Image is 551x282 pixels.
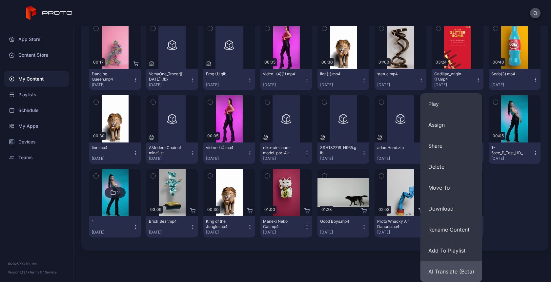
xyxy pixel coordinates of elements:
[420,156,482,177] button: Delete
[89,142,141,164] button: lion.mp4[DATE]
[203,69,255,90] button: Frog (1).glb[DATE]
[206,219,242,229] div: King of the Jungle.mp4
[149,82,190,87] div: [DATE]
[206,230,247,235] div: [DATE]
[434,71,470,82] div: Cadillac_origin (1).mp4
[320,71,356,77] div: lion(1).mp4
[491,82,533,87] div: [DATE]
[4,150,69,165] a: Teams
[420,114,482,135] button: Assign
[260,69,312,90] button: video- (4)(1).mp4[DATE]
[263,145,299,156] div: nike-air-shoe-model-pbr-4k-lowpoly-model.zip
[4,71,69,87] a: My Content
[4,87,69,103] a: Playlists
[206,145,242,150] div: video- (4).mp4
[92,219,128,224] div: 1
[317,69,369,90] button: lion(1).mp4[DATE]
[263,71,299,77] div: video- (4)(1).mp4
[420,261,482,282] button: AI Translate (Beta)
[420,135,482,156] button: Share
[420,93,482,114] button: Play
[377,156,418,161] div: [DATE]
[263,230,304,235] div: [DATE]
[432,69,483,90] button: Cadillac_origin (1).mp4[DATE]
[8,261,65,266] div: © 2025 PROTO, Inc.
[89,216,141,237] button: 1[DATE]
[4,31,69,47] a: App Store
[149,230,190,235] div: [DATE]
[92,71,128,82] div: Dancing Queen.mp4
[30,270,57,274] a: Terms Of Service
[320,230,361,235] div: [DATE]
[4,134,69,150] a: Devices
[117,190,120,196] div: 2
[149,145,185,156] div: AModern Chair of mine1.stl
[320,156,361,161] div: [DATE]
[92,82,133,87] div: [DATE]
[377,230,418,235] div: [DATE]
[206,71,242,77] div: Frog (1).glb
[320,145,356,156] div: 3SH132ZIR_H965.glb
[92,230,133,235] div: [DATE]
[489,69,541,90] button: Soda(3).mp4[DATE]
[89,69,141,90] button: Dancing Queen.mp4[DATE]
[8,270,30,274] span: Version 1.13.1 •
[146,216,198,237] button: Brick Bear.mp4[DATE]
[320,219,356,224] div: Good Boys.mp4
[263,219,299,229] div: Maneki Neko Cat.mp4
[377,219,413,229] div: Proto Whacky Air Dancer.mp4
[206,82,247,87] div: [DATE]
[92,145,128,150] div: lion.mp4
[434,82,476,87] div: [DATE]
[146,142,198,164] button: AModern Chair of mine1.stl[DATE]
[4,47,69,63] a: Content Store
[149,156,190,161] div: [DATE]
[263,156,304,161] div: [DATE]
[489,142,541,164] button: 1-5sec_P_Test_HD_9x16_60_h264_35Mbps_Rec709_2ch.mp4[DATE]
[4,103,69,118] a: Schedule
[149,219,185,224] div: Brick Bear.mp4
[149,71,185,82] div: VersaOne_Trocar(feb21).fbx
[320,82,361,87] div: [DATE]
[420,240,482,261] button: Add To Playlist
[377,71,413,77] div: statue.mp4
[92,156,133,161] div: [DATE]
[4,118,69,134] a: My Apps
[317,142,369,164] button: 3SH132ZIR_H965.glb[DATE]
[491,145,527,156] div: 1-5sec_P_Test_HD_9x16_60_h264_35Mbps_Rec709_2ch.mp4
[203,142,255,164] button: video- (4).mp4[DATE]
[491,156,533,161] div: [DATE]
[530,8,541,18] button: O
[146,69,198,90] button: VersaOne_Trocar([DATE]).fbx[DATE]
[377,145,413,150] div: adamHead.zip
[206,156,247,161] div: [DATE]
[203,216,255,237] button: King of the Jungle.mp4[DATE]
[375,69,426,90] button: statue.mp4[DATE]
[260,142,312,164] button: nike-air-shoe-model-pbr-4k-lowpoly-model.zip[DATE]
[491,71,527,77] div: Soda(3).mp4
[260,216,312,237] button: Maneki Neko Cat.mp4[DATE]
[377,82,418,87] div: [DATE]
[420,177,482,198] button: Move To
[375,142,426,164] button: adamHead.zip[DATE]
[420,198,482,219] button: Download
[263,82,304,87] div: [DATE]
[420,219,482,240] button: Rename Content
[317,216,369,237] button: Good Boys.mp4[DATE]
[375,216,426,237] button: Proto Whacky Air Dancer.mp4[DATE]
